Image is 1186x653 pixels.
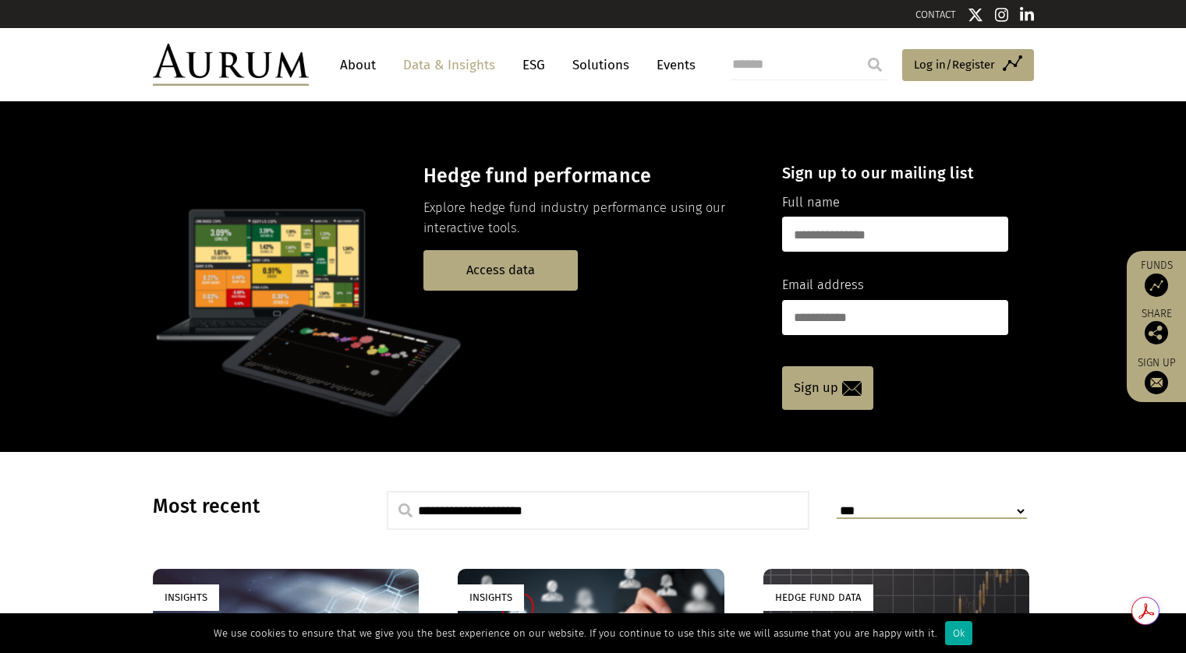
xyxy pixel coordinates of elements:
[423,198,755,239] p: Explore hedge fund industry performance using our interactive tools.
[782,192,840,213] label: Full name
[1135,309,1178,344] div: Share
[859,49,890,80] input: Submit
[763,584,873,610] div: Hedge Fund Data
[332,51,384,79] a: About
[153,44,309,86] img: Aurum
[649,51,696,79] a: Events
[423,164,755,188] h3: Hedge fund performance
[515,51,553,79] a: ESG
[995,7,1009,23] img: Instagram icon
[782,275,864,295] label: Email address
[782,164,1008,182] h4: Sign up to our mailing list
[458,584,524,610] div: Insights
[968,7,983,23] img: Twitter icon
[1145,371,1168,394] img: Sign up to our newsletter
[914,55,995,74] span: Log in/Register
[565,51,637,79] a: Solutions
[915,9,956,20] a: CONTACT
[398,503,412,517] img: search.svg
[423,250,578,290] a: Access data
[1145,321,1168,344] img: Share this post
[842,381,862,396] img: email-icon
[1135,356,1178,394] a: Sign up
[782,366,873,410] a: Sign up
[1135,259,1178,297] a: Funds
[153,495,348,518] h3: Most recent
[153,584,219,610] div: Insights
[902,49,1034,82] a: Log in/Register
[395,51,503,79] a: Data & Insights
[945,621,972,645] div: Ok
[1145,274,1168,297] img: Access Funds
[1020,7,1034,23] img: Linkedin icon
